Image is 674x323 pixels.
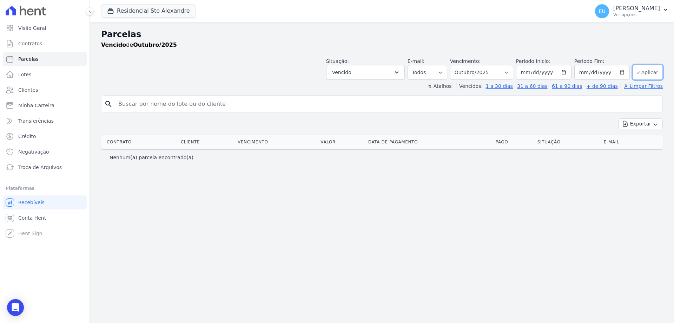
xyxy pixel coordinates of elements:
div: Plataformas [6,184,84,193]
button: Vencido [326,65,405,80]
a: Transferências [3,114,87,128]
a: Crédito [3,129,87,143]
th: Vencimento [235,135,318,149]
span: Clientes [18,86,38,93]
p: Nenhum(a) parcela encontrado(a) [110,154,193,161]
input: Buscar por nome do lote ou do cliente [114,97,660,111]
th: Situação [535,135,601,149]
th: Pago [493,135,535,149]
a: Visão Geral [3,21,87,35]
a: Recebíveis [3,195,87,209]
button: Aplicar [633,65,663,80]
span: Recebíveis [18,199,45,206]
span: Vencido [332,68,351,77]
th: E-mail [601,135,650,149]
span: Parcelas [18,56,39,63]
span: Minha Carteira [18,102,54,109]
span: Visão Geral [18,25,46,32]
span: Crédito [18,133,36,140]
th: Cliente [178,135,235,149]
label: E-mail: [408,58,425,64]
a: Contratos [3,37,87,51]
div: Open Intercom Messenger [7,299,24,316]
a: 61 a 90 dias [552,83,582,89]
span: EU [599,9,606,14]
th: Data de Pagamento [365,135,493,149]
label: Período Inicío: [516,58,550,64]
label: Vencidos: [456,83,483,89]
button: EU [PERSON_NAME] Ver opções [589,1,674,21]
span: Negativação [18,148,49,155]
span: Conta Hent [18,214,46,221]
h2: Parcelas [101,28,663,41]
p: Ver opções [613,12,660,18]
i: search [104,100,113,108]
span: Lotes [18,71,32,78]
span: Contratos [18,40,42,47]
a: Negativação [3,145,87,159]
label: ↯ Atalhos [428,83,451,89]
a: + de 90 dias [587,83,618,89]
a: 1 a 30 dias [486,83,513,89]
a: Clientes [3,83,87,97]
strong: Outubro/2025 [133,41,177,48]
a: Troca de Arquivos [3,160,87,174]
a: Parcelas [3,52,87,66]
span: Transferências [18,117,54,124]
label: Situação: [326,58,349,64]
a: Lotes [3,67,87,82]
a: ✗ Limpar Filtros [621,83,663,89]
a: Conta Hent [3,211,87,225]
button: Exportar [619,118,663,129]
p: de [101,41,177,49]
button: Residencial Sto Alexandre [101,4,196,18]
label: Vencimento: [450,58,481,64]
label: Período Fim: [574,58,630,65]
p: [PERSON_NAME] [613,5,660,12]
span: Troca de Arquivos [18,164,62,171]
a: Minha Carteira [3,98,87,112]
a: 31 a 60 dias [517,83,547,89]
th: Contrato [101,135,178,149]
th: Valor [318,135,365,149]
strong: Vencido [101,41,126,48]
